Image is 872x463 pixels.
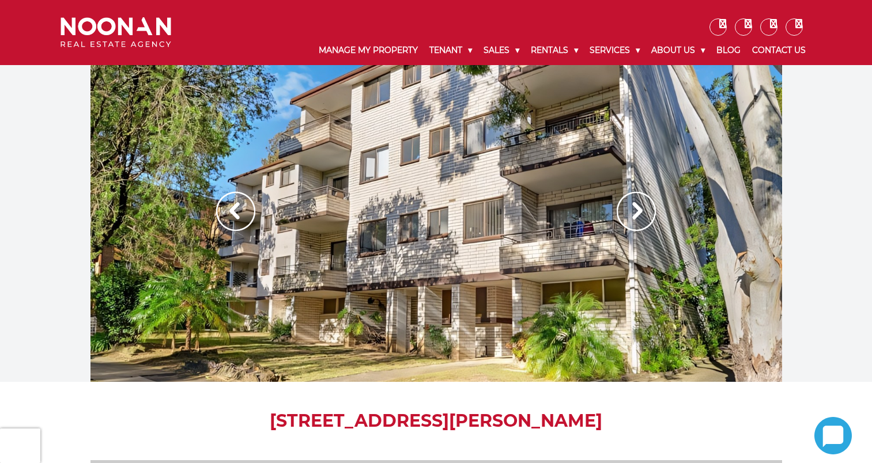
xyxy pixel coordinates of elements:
[617,192,656,231] img: Arrow slider
[746,36,811,65] a: Contact Us
[711,36,746,65] a: Blog
[61,17,171,48] img: Noonan Real Estate Agency
[478,36,525,65] a: Sales
[584,36,645,65] a: Services
[525,36,584,65] a: Rentals
[90,411,782,431] h1: [STREET_ADDRESS][PERSON_NAME]
[216,192,255,231] img: Arrow slider
[313,36,424,65] a: Manage My Property
[424,36,478,65] a: Tenant
[645,36,711,65] a: About Us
